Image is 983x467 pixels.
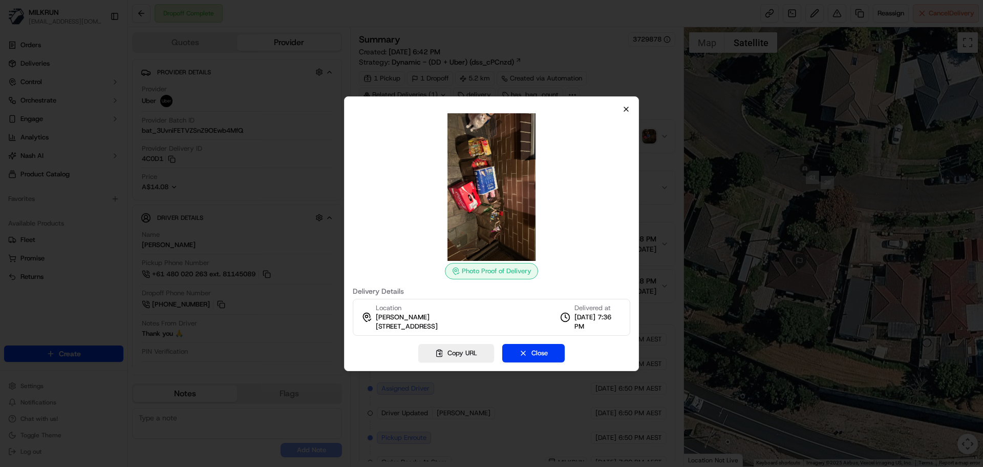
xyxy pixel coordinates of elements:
img: photo_proof_of_delivery image [418,113,565,261]
span: [PERSON_NAME] [376,313,430,322]
span: Delivered at [574,303,622,313]
button: Copy URL [418,344,494,362]
div: Photo Proof of Delivery [445,263,538,279]
button: Close [502,344,565,362]
span: Location [376,303,401,313]
span: [STREET_ADDRESS] [376,322,438,331]
label: Delivery Details [353,288,630,295]
span: [DATE] 7:36 PM [574,313,622,331]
